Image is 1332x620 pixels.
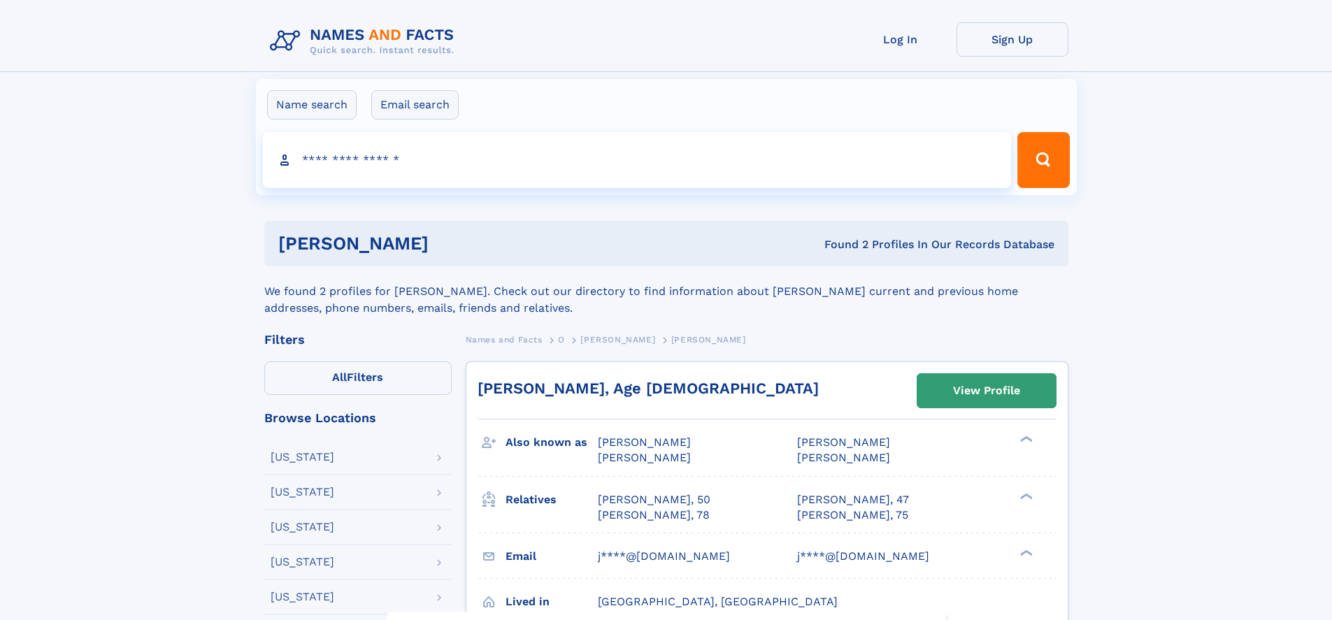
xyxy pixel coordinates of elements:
[845,22,957,57] a: Log In
[506,431,598,454] h3: Also known as
[264,333,452,346] div: Filters
[271,452,334,463] div: [US_STATE]
[271,556,334,568] div: [US_STATE]
[671,335,746,345] span: [PERSON_NAME]
[263,132,1012,188] input: search input
[264,22,466,60] img: Logo Names and Facts
[558,331,565,348] a: O
[371,90,459,120] label: Email search
[917,374,1056,408] a: View Profile
[264,266,1068,317] div: We found 2 profiles for [PERSON_NAME]. Check out our directory to find information about [PERSON_...
[466,331,543,348] a: Names and Facts
[797,492,909,507] a: [PERSON_NAME], 47
[598,451,691,464] span: [PERSON_NAME]
[1017,435,1033,444] div: ❯
[264,412,452,424] div: Browse Locations
[332,370,347,384] span: All
[271,591,334,603] div: [US_STATE]
[267,90,357,120] label: Name search
[580,335,655,345] span: [PERSON_NAME]
[797,451,890,464] span: [PERSON_NAME]
[271,521,334,533] div: [US_STATE]
[598,492,710,507] a: [PERSON_NAME], 50
[626,237,1054,252] div: Found 2 Profiles In Our Records Database
[264,361,452,395] label: Filters
[506,545,598,568] h3: Email
[1017,132,1069,188] button: Search Button
[797,435,890,449] span: [PERSON_NAME]
[797,507,908,523] a: [PERSON_NAME], 75
[506,590,598,614] h3: Lived in
[598,507,710,523] a: [PERSON_NAME], 78
[953,375,1020,407] div: View Profile
[478,380,819,397] a: [PERSON_NAME], Age [DEMOGRAPHIC_DATA]
[271,486,334,498] div: [US_STATE]
[1017,491,1033,500] div: ❯
[598,435,691,449] span: [PERSON_NAME]
[1017,548,1033,557] div: ❯
[278,235,626,252] h1: [PERSON_NAME]
[506,488,598,512] h3: Relatives
[957,22,1068,57] a: Sign Up
[558,335,565,345] span: O
[598,595,838,608] span: [GEOGRAPHIC_DATA], [GEOGRAPHIC_DATA]
[580,331,655,348] a: [PERSON_NAME]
